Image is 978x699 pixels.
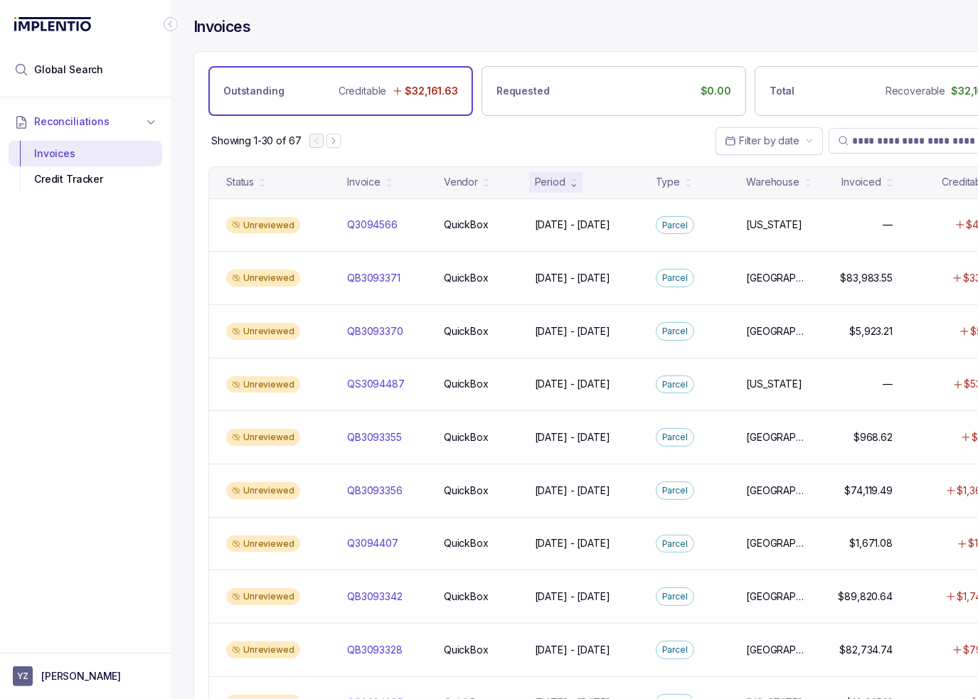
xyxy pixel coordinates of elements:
div: Unreviewed [226,641,300,658]
p: Parcel [662,430,688,444]
p: Parcel [662,537,688,551]
p: $0.00 [701,84,731,98]
span: Global Search [34,63,103,77]
span: Reconciliations [34,114,110,129]
p: $5,923.21 [849,324,893,338]
p: QuickBox [444,218,489,232]
p: [DATE] - [DATE] [535,324,610,338]
p: Outstanding [223,84,284,98]
p: [DATE] - [DATE] [535,430,610,444]
p: QuickBox [444,271,489,285]
p: Parcel [662,589,688,604]
p: $89,820.64 [838,589,893,604]
p: [GEOGRAPHIC_DATA] [746,324,809,338]
div: Unreviewed [226,588,300,605]
span: User initials [13,666,33,686]
p: [GEOGRAPHIC_DATA] [746,484,809,498]
p: — [883,377,893,391]
div: Unreviewed [226,376,300,393]
p: [DATE] - [DATE] [535,589,610,604]
div: Invoiced [841,175,881,189]
p: QuickBox [444,430,489,444]
p: Requested [496,84,550,98]
button: Date Range Picker [716,127,823,154]
button: Next Page [326,134,341,148]
p: [GEOGRAPHIC_DATA] [746,430,809,444]
p: [US_STATE] [746,377,802,391]
div: Unreviewed [226,482,300,499]
div: Invoice [347,175,381,189]
p: QB3093356 [347,484,403,498]
div: Unreviewed [226,323,300,340]
p: [DATE] - [DATE] [535,643,610,657]
p: QuickBox [444,536,489,550]
p: $968.62 [854,430,893,444]
p: $1,671.08 [849,536,893,550]
p: QB3093371 [347,271,400,285]
p: [DATE] - [DATE] [535,377,610,391]
p: $82,734.74 [839,643,893,657]
p: QS3094487 [347,377,405,391]
p: Parcel [662,218,688,233]
p: QuickBox [444,377,489,391]
div: Type [656,175,680,189]
div: Unreviewed [226,429,300,446]
div: Warehouse [746,175,799,189]
p: Showing 1-30 of 67 [211,134,301,148]
p: QuickBox [444,643,489,657]
div: Period [535,175,565,189]
div: Collapse Icon [162,16,179,33]
p: QB3093328 [347,643,403,657]
p: Q3094566 [347,218,398,232]
search: Date Range Picker [725,134,799,148]
p: [GEOGRAPHIC_DATA] [746,271,809,285]
p: [GEOGRAPHIC_DATA] [746,589,809,604]
p: [PERSON_NAME] [41,669,121,683]
p: Parcel [662,643,688,657]
p: Parcel [662,484,688,498]
p: [GEOGRAPHIC_DATA] [746,536,809,550]
p: QuickBox [444,484,489,498]
p: [US_STATE] [746,218,802,232]
div: Unreviewed [226,535,300,553]
p: $83,983.55 [840,271,893,285]
div: Unreviewed [226,270,300,287]
p: QuickBox [444,324,489,338]
p: QB3093355 [347,430,402,444]
div: Unreviewed [226,217,300,234]
button: Reconciliations [9,106,162,137]
div: Vendor [444,175,478,189]
p: QB3093342 [347,589,403,604]
p: [DATE] - [DATE] [535,484,610,498]
div: Credit Tracker [20,166,151,192]
p: Parcel [662,271,688,285]
p: Total [770,84,794,98]
p: Q3094407 [347,536,398,550]
p: $74,119.49 [844,484,893,498]
p: Parcel [662,378,688,392]
p: Recoverable [886,84,945,98]
h4: Invoices [193,17,250,37]
p: QuickBox [444,589,489,604]
p: [DATE] - [DATE] [535,536,610,550]
p: $32,161.63 [405,84,458,98]
p: [DATE] - [DATE] [535,271,610,285]
p: [GEOGRAPHIC_DATA] [746,643,809,657]
div: Remaining page entries [211,134,301,148]
p: QB3093370 [347,324,403,338]
span: Filter by date [739,134,799,146]
button: User initials[PERSON_NAME] [13,666,158,686]
p: [DATE] - [DATE] [535,218,610,232]
div: Invoices [20,141,151,166]
div: Reconciliations [9,138,162,196]
p: Creditable [339,84,387,98]
p: Parcel [662,324,688,338]
p: — [883,218,893,232]
div: Status [226,175,254,189]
